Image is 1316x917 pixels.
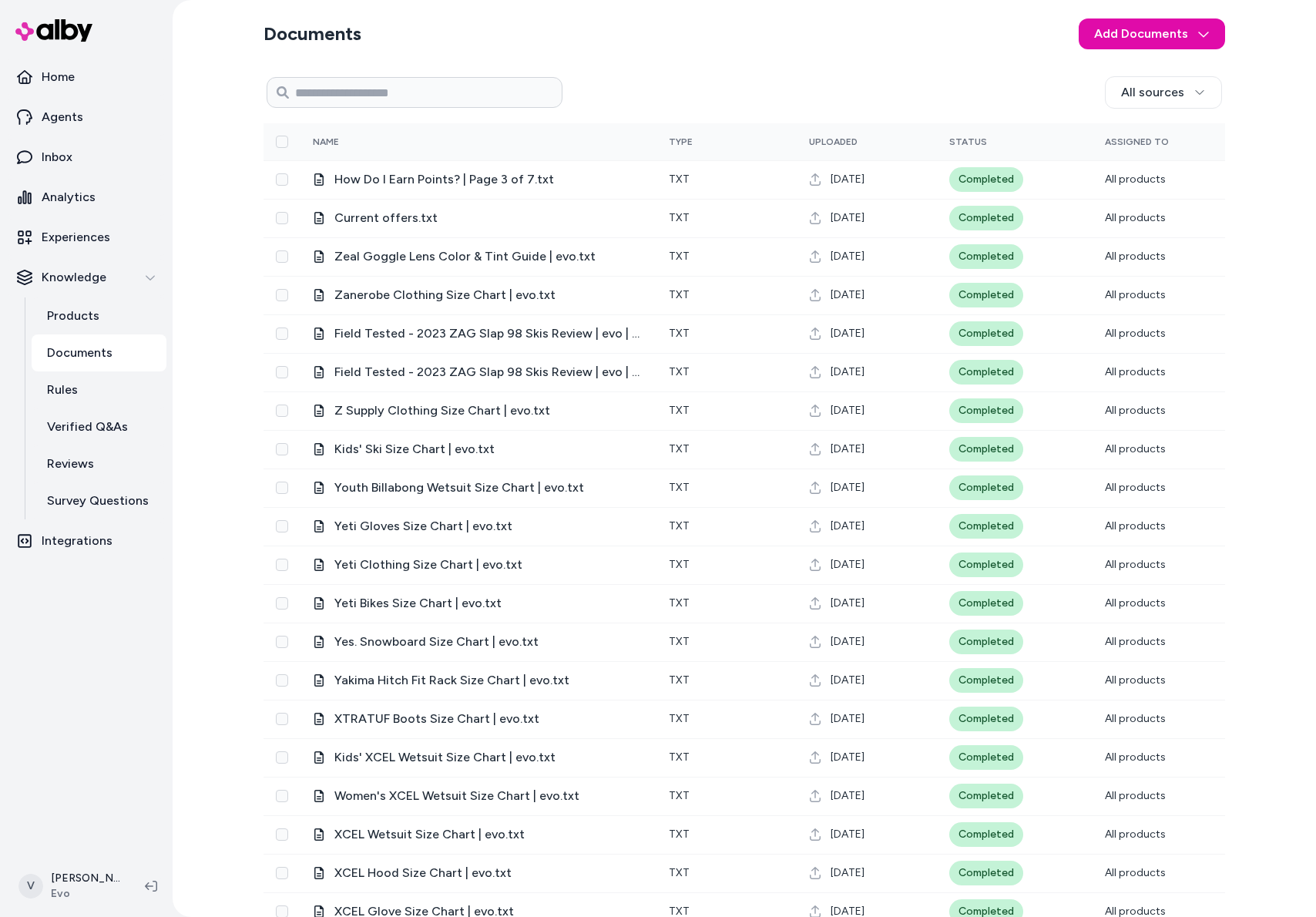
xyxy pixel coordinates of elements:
[47,492,149,510] p: Survey Questions
[6,139,166,176] a: Inbox
[831,750,864,765] span: [DATE]
[276,366,288,378] button: Select row
[51,871,120,886] p: [PERSON_NAME]
[1105,481,1166,494] span: All products
[949,360,1023,385] div: Completed
[949,475,1023,500] div: Completed
[313,710,644,728] div: XTRATUF Boots Size Chart | evo.txt
[1105,365,1166,378] span: All products
[15,19,92,42] img: alby Logo
[949,707,1023,731] div: Completed
[949,321,1023,346] div: Completed
[313,136,428,148] div: Name
[949,822,1023,847] div: Completed
[949,167,1023,192] div: Completed
[276,173,288,186] button: Select row
[1105,673,1166,687] span: All products
[276,867,288,879] button: Select row
[1105,136,1169,147] span: Assigned To
[831,711,864,727] span: [DATE]
[334,825,644,844] span: XCEL Wetsuit Size Chart | evo.txt
[949,668,1023,693] div: Completed
[334,671,644,690] span: Yakima Hitch Fit Rack Size Chart | evo.txt
[669,673,690,687] span: txt
[1105,76,1222,109] button: All sources
[831,210,864,226] span: [DATE]
[6,522,166,559] a: Integrations
[313,286,644,304] div: Zanerobe Clothing Size Chart | evo.txt
[949,630,1023,654] div: Completed
[276,443,288,455] button: Select row
[1105,250,1166,263] span: All products
[47,381,78,399] p: Rules
[6,99,166,136] a: Agents
[669,596,690,610] span: txt
[334,170,644,189] span: How Do I Earn Points? | Page 3 of 7.txt
[334,479,644,497] span: Youth Billabong Wetsuit Size Chart | evo.txt
[334,363,644,381] span: Field Tested - 2023 ZAG Slap 98 Skis Review | evo | Page 1 of 2.txt
[831,480,864,495] span: [DATE]
[313,209,644,227] div: Current offers.txt
[949,553,1023,577] div: Completed
[1105,596,1166,610] span: All products
[334,401,644,420] span: Z Supply Clothing Size Chart | evo.txt
[669,173,690,186] span: txt
[1105,519,1166,532] span: All products
[334,633,644,651] span: Yes. Snowboard Size Chart | evo.txt
[1105,404,1166,417] span: All products
[831,634,864,650] span: [DATE]
[949,745,1023,770] div: Completed
[831,442,864,457] span: [DATE]
[669,558,690,571] span: txt
[669,866,690,879] span: txt
[949,398,1023,423] div: Completed
[831,788,864,804] span: [DATE]
[313,363,644,381] div: Field Tested - 2023 ZAG Slap 98 Skis Review | evo | Page 1 of 2.txt
[334,517,644,536] span: Yeti Gloves Size Chart | evo.txt
[1105,712,1166,725] span: All products
[1105,442,1166,455] span: All products
[42,148,72,166] p: Inbox
[276,713,288,725] button: Select row
[669,404,690,417] span: txt
[276,482,288,494] button: Select row
[669,327,690,340] span: txt
[334,864,644,882] span: XCEL Hood Size Chart | evo.txt
[334,594,644,613] span: Yeti Bikes Size Chart | evo.txt
[313,864,644,882] div: XCEL Hood Size Chart | evo.txt
[334,440,644,458] span: Kids' Ski Size Chart | evo.txt
[669,751,690,764] span: txt
[313,440,644,458] div: Kids' Ski Size Chart | evo.txt
[6,179,166,216] a: Analytics
[809,136,858,147] span: Uploaded
[18,874,43,899] span: V
[949,136,987,147] span: Status
[51,886,120,902] span: Evo
[276,597,288,610] button: Select row
[949,244,1023,269] div: Completed
[669,136,693,147] span: Type
[313,594,644,613] div: Yeti Bikes Size Chart | evo.txt
[313,556,644,574] div: Yeti Clothing Size Chart | evo.txt
[334,556,644,574] span: Yeti Clothing Size Chart | evo.txt
[313,517,644,536] div: Yeti Gloves Size Chart | evo.txt
[1079,18,1225,49] button: Add Documents
[276,751,288,764] button: Select row
[313,479,644,497] div: Youth Billabong Wetsuit Size Chart | evo.txt
[42,68,75,86] p: Home
[669,288,690,301] span: txt
[831,557,864,573] span: [DATE]
[669,712,690,725] span: txt
[831,519,864,534] span: [DATE]
[276,790,288,802] button: Select row
[669,519,690,532] span: txt
[949,437,1023,462] div: Completed
[669,365,690,378] span: txt
[669,442,690,455] span: txt
[831,673,864,688] span: [DATE]
[1121,83,1184,102] span: All sources
[276,674,288,687] button: Select row
[334,710,644,728] span: XTRATUF Boots Size Chart | evo.txt
[276,327,288,340] button: Select row
[949,784,1023,808] div: Completed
